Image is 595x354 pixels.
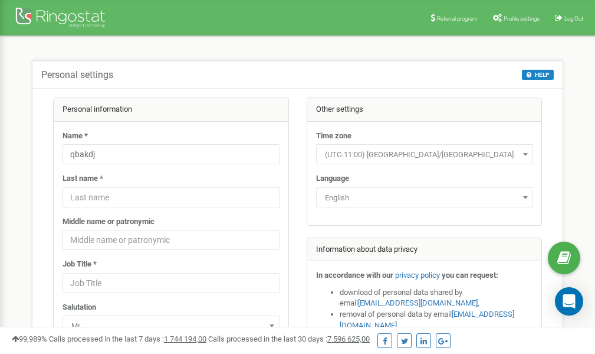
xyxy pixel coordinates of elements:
span: Calls processed in the last 7 days : [49,334,206,343]
input: Name [63,144,280,164]
strong: In accordance with our [316,271,393,280]
span: English [316,187,533,207]
span: Referral program [437,15,478,22]
span: Mr. [63,316,280,336]
a: privacy policy [395,271,440,280]
li: download of personal data shared by email , [340,287,533,309]
label: Name * [63,131,88,142]
span: 99,989% [12,334,47,343]
span: English [320,190,529,206]
label: Time zone [316,131,351,142]
span: (UTC-11:00) Pacific/Midway [316,144,533,164]
input: Job Title [63,273,280,293]
label: Job Title * [63,259,97,270]
label: Middle name or patronymic [63,216,154,228]
a: [EMAIL_ADDRESS][DOMAIN_NAME] [358,298,478,307]
label: Last name * [63,173,103,184]
label: Salutation [63,302,96,313]
span: (UTC-11:00) Pacific/Midway [320,147,529,163]
div: Open Intercom Messenger [555,287,583,316]
div: Information about data privacy [307,238,542,262]
u: 7 596 625,00 [327,334,370,343]
span: Profile settings [504,15,540,22]
input: Middle name or patronymic [63,230,280,250]
u: 1 744 194,00 [164,334,206,343]
h5: Personal settings [41,70,113,80]
strong: you can request: [442,271,498,280]
input: Last name [63,187,280,207]
button: HELP [522,70,554,80]
div: Personal information [54,98,288,122]
span: Calls processed in the last 30 days : [208,334,370,343]
span: Log Out [564,15,583,22]
label: Language [316,173,349,184]
li: removal of personal data by email , [340,309,533,331]
span: Mr. [67,318,275,334]
div: Other settings [307,98,542,122]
